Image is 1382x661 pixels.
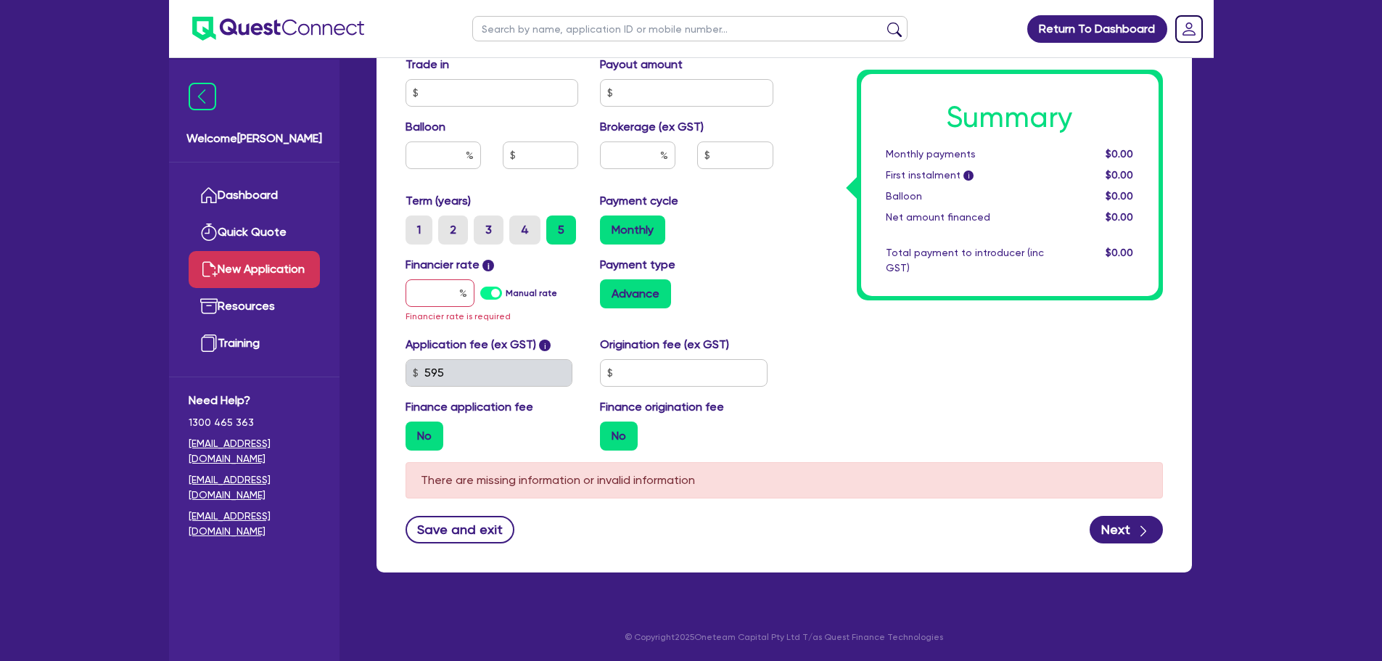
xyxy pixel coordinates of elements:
img: training [200,334,218,352]
label: Financier rate [406,256,495,274]
a: Dropdown toggle [1170,10,1208,48]
span: i [539,340,551,351]
label: Finance origination fee [600,398,724,416]
a: New Application [189,251,320,288]
label: 5 [546,215,576,245]
label: 2 [438,215,468,245]
label: Application fee (ex GST) [406,336,536,353]
label: Finance application fee [406,398,533,416]
label: Payment cycle [600,192,678,210]
a: [EMAIL_ADDRESS][DOMAIN_NAME] [189,509,320,539]
label: Monthly [600,215,665,245]
img: icon-menu-close [189,83,216,110]
span: Financier rate is required [406,311,511,321]
div: First instalment [875,168,1055,183]
div: Monthly payments [875,147,1055,162]
button: Next [1090,516,1163,543]
a: Resources [189,288,320,325]
label: Advance [600,279,671,308]
label: Manual rate [506,287,557,300]
img: quest-connect-logo-blue [192,17,364,41]
label: Balloon [406,118,445,136]
img: resources [200,297,218,315]
div: Total payment to introducer (inc GST) [875,245,1055,276]
span: i [482,260,494,271]
div: Balloon [875,189,1055,204]
label: Origination fee (ex GST) [600,336,729,353]
h1: Summary [886,100,1134,135]
span: $0.00 [1106,148,1133,160]
span: 1300 465 363 [189,415,320,430]
span: i [963,171,974,181]
div: There are missing information or invalid information [406,462,1163,498]
a: [EMAIL_ADDRESS][DOMAIN_NAME] [189,472,320,503]
label: 4 [509,215,540,245]
a: [EMAIL_ADDRESS][DOMAIN_NAME] [189,436,320,467]
a: Return To Dashboard [1027,15,1167,43]
span: $0.00 [1106,190,1133,202]
span: $0.00 [1106,169,1133,181]
a: Quick Quote [189,214,320,251]
label: 1 [406,215,432,245]
label: 3 [474,215,503,245]
span: $0.00 [1106,211,1133,223]
label: Term (years) [406,192,471,210]
a: Training [189,325,320,362]
div: Net amount financed [875,210,1055,225]
label: Brokerage (ex GST) [600,118,704,136]
button: Save and exit [406,516,515,543]
span: Need Help? [189,392,320,409]
label: No [600,422,638,451]
span: $0.00 [1106,247,1133,258]
a: Dashboard [189,177,320,214]
input: Search by name, application ID or mobile number... [472,16,908,41]
label: No [406,422,443,451]
p: © Copyright 2025 Oneteam Capital Pty Ltd T/as Quest Finance Technologies [366,631,1202,644]
span: Welcome [PERSON_NAME] [186,130,322,147]
img: quick-quote [200,223,218,241]
label: Payout amount [600,56,683,73]
img: new-application [200,260,218,278]
label: Payment type [600,256,675,274]
label: Trade in [406,56,449,73]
